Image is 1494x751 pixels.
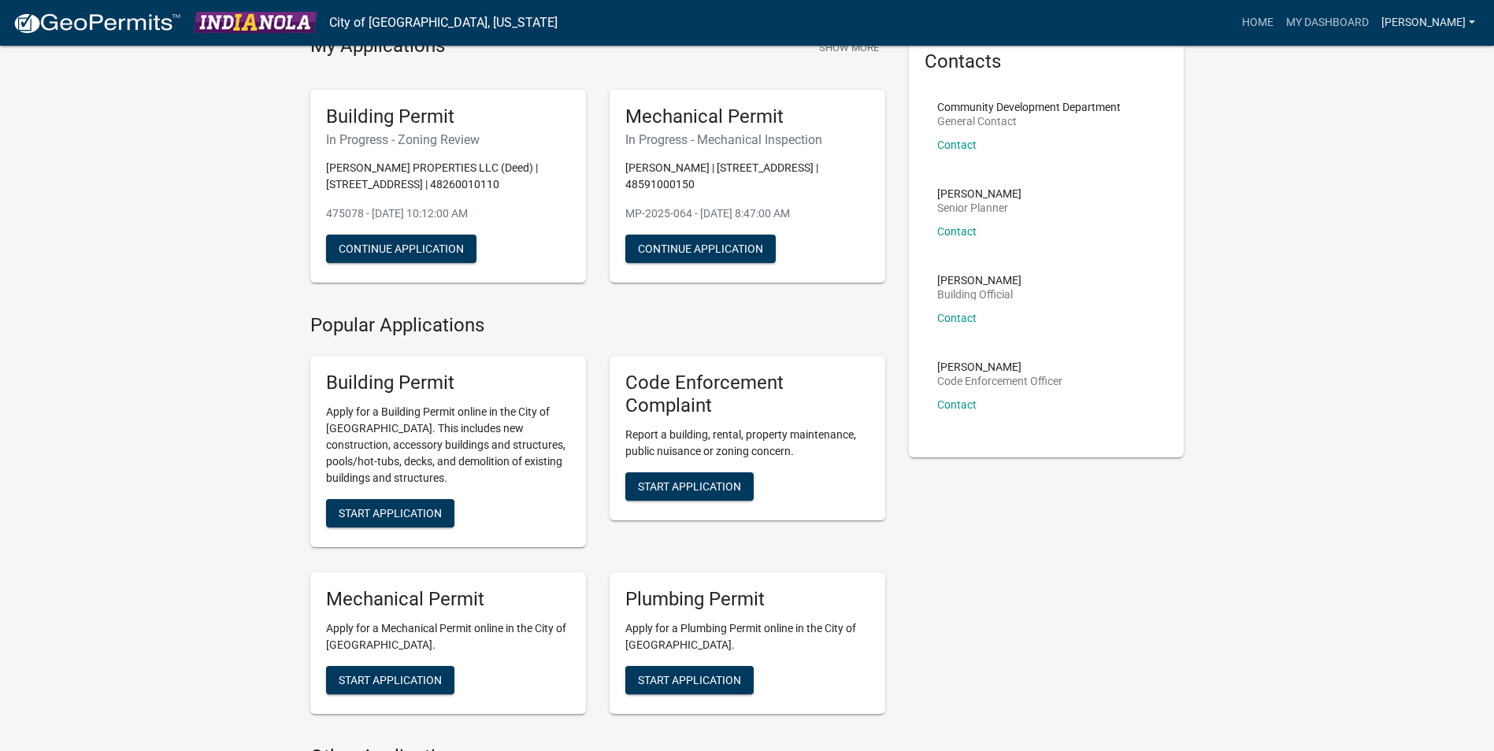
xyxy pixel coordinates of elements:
[625,205,869,222] p: MP-2025-064 - [DATE] 8:47:00 AM
[194,12,317,33] img: City of Indianola, Iowa
[326,105,570,128] h5: Building Permit
[326,205,570,222] p: 475078 - [DATE] 10:12:00 AM
[625,472,754,501] button: Start Application
[326,499,454,527] button: Start Application
[326,588,570,611] h5: Mechanical Permit
[339,673,442,686] span: Start Application
[813,35,885,61] button: Show More
[625,588,869,611] h5: Plumbing Permit
[937,289,1021,300] p: Building Official
[625,372,869,417] h5: Code Enforcement Complaint
[937,202,1021,213] p: Senior Planner
[326,132,570,147] h6: In Progress - Zoning Review
[326,372,570,394] h5: Building Permit
[339,507,442,520] span: Start Application
[625,666,754,694] button: Start Application
[937,375,1062,387] p: Code Enforcement Officer
[937,139,977,151] a: Contact
[1236,8,1280,38] a: Home
[310,35,445,58] h4: My Applications
[638,673,741,686] span: Start Application
[937,188,1021,199] p: [PERSON_NAME]
[625,160,869,193] p: [PERSON_NAME] | [STREET_ADDRESS] | 48591000150
[638,479,741,492] span: Start Application
[310,314,885,337] h4: Popular Applications
[1375,8,1481,38] a: [PERSON_NAME]
[329,9,558,36] a: City of [GEOGRAPHIC_DATA], [US_STATE]
[326,666,454,694] button: Start Application
[937,116,1121,127] p: General Contact
[937,102,1121,113] p: Community Development Department
[937,361,1062,372] p: [PERSON_NAME]
[937,312,977,324] a: Contact
[937,275,1021,286] p: [PERSON_NAME]
[326,620,570,653] p: Apply for a Mechanical Permit online in the City of [GEOGRAPHIC_DATA].
[937,225,977,238] a: Contact
[625,132,869,147] h6: In Progress - Mechanical Inspection
[326,235,476,263] button: Continue Application
[925,50,1169,73] h5: Contacts
[1280,8,1375,38] a: My Dashboard
[625,427,869,460] p: Report a building, rental, property maintenance, public nuisance or zoning concern.
[625,105,869,128] h5: Mechanical Permit
[625,620,869,653] p: Apply for a Plumbing Permit online in the City of [GEOGRAPHIC_DATA].
[326,160,570,193] p: [PERSON_NAME] PROPERTIES LLC (Deed) | [STREET_ADDRESS] | 48260010110
[625,235,776,263] button: Continue Application
[937,398,977,411] a: Contact
[326,404,570,486] p: Apply for a Building Permit online in the City of [GEOGRAPHIC_DATA]. This includes new constructi...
